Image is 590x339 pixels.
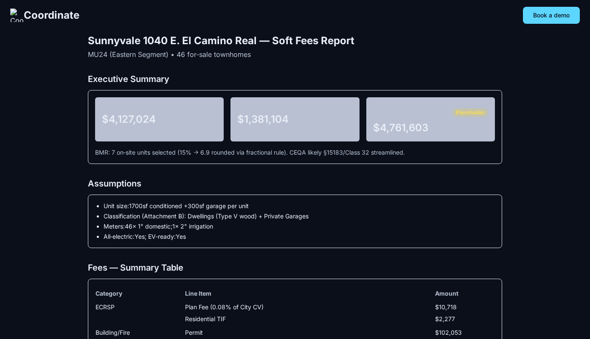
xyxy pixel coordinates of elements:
[373,121,488,135] div: $4,761,603
[104,222,495,231] li: Meters: 46 × 1" domestic; 1 × 2" irrigation
[435,313,495,325] td: $2,277
[237,104,352,113] div: Known + Enc/Grading
[88,262,502,274] h2: Fees — Summary Table
[185,313,435,325] td: Residential TIF
[95,301,185,313] td: ECRSP
[104,212,495,220] li: Classification (Attachment B): Dwellings (Type V wood) + Private Garages
[95,286,185,301] th: Category
[104,202,495,210] li: Unit size: 1700 sf conditioned + 300 sf garage per unit
[523,7,580,24] button: Book a demo
[10,8,79,22] a: Coordinate
[237,113,352,126] div: $1,381,104
[102,104,217,113] div: Known Total (excl. placeholders)
[88,34,502,48] h1: Sunnyvale 1040 E. El Camino Real — Soft Fees Report
[185,286,435,301] th: Line Item
[104,232,495,241] li: All‑electric: Yes ; EV‑ready: Yes
[95,148,495,157] div: BMR: 7 on‑site units selected (15% → 6.9 rounded via fractional rule). CEQA likely §15183/Class 3...
[88,178,502,189] h2: Assumptions
[88,73,502,85] h2: Executive Summary
[452,108,488,117] span: Placeholder
[435,301,495,313] td: $10,718
[373,104,488,121] div: Grand Total (with placeholders)
[24,8,79,22] span: Coordinate
[88,49,502,59] p: MU24 (Eastern Segment) • 46 for‑sale townhomes
[185,301,435,313] td: Plan Fee (0.08% of City CV)
[10,8,24,22] img: Coordinate
[435,286,495,301] th: Amount
[102,113,217,126] div: $4,127,024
